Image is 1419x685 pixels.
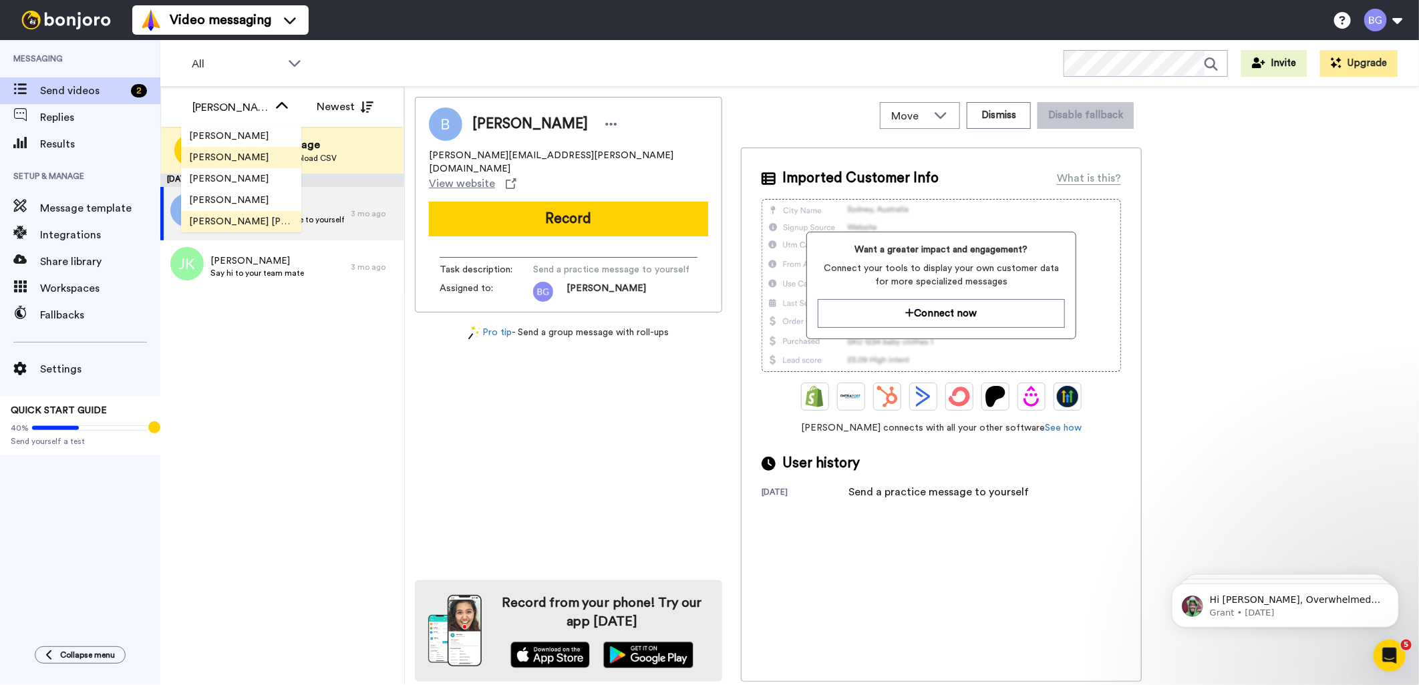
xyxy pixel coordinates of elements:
[782,168,939,188] span: Imported Customer Info
[913,386,934,407] img: ActiveCampaign
[533,263,689,276] span: Send a practice message to yourself
[848,484,1029,500] div: Send a practice message to yourself
[40,109,160,126] span: Replies
[415,326,722,340] div: - Send a group message with roll-ups
[40,136,160,152] span: Results
[351,208,398,219] div: 3 mo ago
[131,84,147,97] div: 2
[429,176,516,192] a: View website
[11,423,29,433] span: 40%
[40,361,160,377] span: Settings
[468,326,480,340] img: magic-wand.svg
[818,243,1064,256] span: Want a greater impact and engagement?
[468,326,512,340] a: Pro tip
[440,282,533,302] span: Assigned to:
[60,650,115,660] span: Collapse menu
[1374,640,1406,672] iframe: Intercom live chat
[495,594,709,631] h4: Record from your phone! Try our app [DATE]
[891,108,927,124] span: Move
[16,11,116,29] img: bj-logo-header-white.svg
[533,282,553,302] img: bg.png
[210,254,304,268] span: [PERSON_NAME]
[210,268,304,278] span: Say hi to your team mate
[307,93,383,120] button: Newest
[40,254,160,270] span: Share library
[40,200,160,216] span: Message template
[40,83,126,99] span: Send videos
[1021,386,1042,407] img: Drip
[181,194,277,207] span: [PERSON_NAME]
[35,646,126,664] button: Collapse menu
[428,595,482,667] img: download
[840,386,862,407] img: Ontraport
[762,421,1121,435] span: [PERSON_NAME] connects with all your other software
[1241,50,1307,77] button: Invite
[967,102,1031,129] button: Dismiss
[181,130,277,143] span: [PERSON_NAME]
[804,386,826,407] img: Shopify
[1038,102,1134,129] button: Disable fallback
[11,406,107,415] span: QUICK START GUIDE
[170,11,271,29] span: Video messaging
[510,642,590,668] img: appstore
[1057,170,1121,186] div: What is this?
[429,149,708,176] span: [PERSON_NAME][EMAIL_ADDRESS][PERSON_NAME][DOMAIN_NAME]
[472,114,588,134] span: [PERSON_NAME]
[818,299,1064,328] button: Connect now
[877,386,898,407] img: Hubspot
[429,107,462,141] img: Image of Brittany Garcia
[351,262,398,272] div: 3 mo ago
[40,227,160,243] span: Integrations
[429,202,708,236] button: Record
[603,642,693,668] img: playstore
[440,263,533,276] span: Task description :
[1152,555,1419,649] iframe: Intercom notifications message
[170,194,204,227] img: b.png
[140,9,162,31] img: vm-color.svg
[1401,640,1412,650] span: 5
[192,56,281,72] span: All
[1320,50,1398,77] button: Upgrade
[160,174,404,187] div: [DATE]
[567,282,646,302] span: [PERSON_NAME]
[40,280,160,296] span: Workspaces
[782,453,860,473] span: User history
[949,386,970,407] img: ConvertKit
[40,307,160,323] span: Fallbacks
[818,262,1064,288] span: Connect your tools to display your own customer data for more specialized messages
[1057,386,1078,407] img: GoHighLevel
[1045,423,1082,433] a: See how
[429,176,495,192] span: View website
[148,421,160,433] div: Tooltip anchor
[11,436,150,447] span: Send yourself a test
[181,215,301,228] span: [PERSON_NAME] [PERSON_NAME]
[181,151,277,164] span: [PERSON_NAME]
[985,386,1006,407] img: Patreon
[762,487,848,500] div: [DATE]
[192,99,269,116] div: [PERSON_NAME]
[170,247,204,280] img: jk.png
[181,172,277,186] span: [PERSON_NAME]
